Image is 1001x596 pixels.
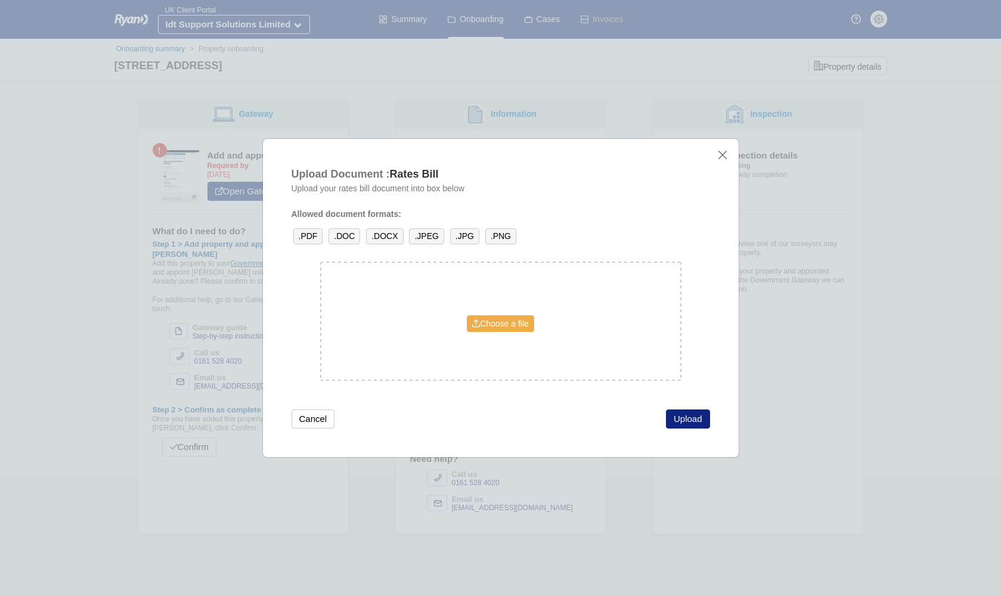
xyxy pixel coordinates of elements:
[293,228,323,244] span: .PDF
[292,184,710,194] div: Upload your rates bill document into box below
[409,228,444,244] span: .JPEG
[292,167,696,181] div: Rates Bill
[450,228,479,244] span: .JPG
[366,228,403,244] span: .DOCX
[292,409,335,429] button: Cancel
[717,148,729,161] button: close
[292,208,710,221] div: Allowed document formats:
[292,168,390,180] span: Upload Document :
[666,409,710,429] button: Upload
[485,228,516,244] span: .PNG
[328,228,360,244] span: .DOC
[467,315,534,332] a: Choose a file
